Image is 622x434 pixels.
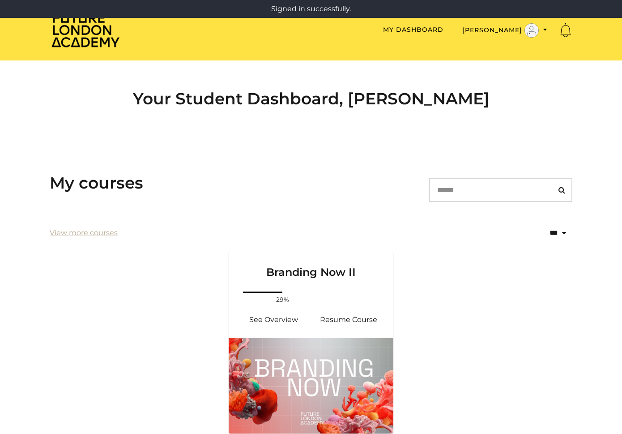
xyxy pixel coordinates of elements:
h2: Your Student Dashboard, [PERSON_NAME] [50,89,572,108]
a: Branding Now II: See Overview [236,309,311,331]
a: My Dashboard [383,26,443,34]
button: Toggle menu [460,23,550,38]
a: Branding Now II: Resume Course [311,309,386,331]
select: status [511,221,572,245]
a: View more courses [50,228,118,238]
h3: Branding Now II [239,251,383,279]
p: Signed in successfully. [4,4,618,14]
span: 29% [272,295,293,305]
img: Home Page [50,12,121,48]
a: Branding Now II [229,251,393,290]
h3: My courses [50,173,143,193]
